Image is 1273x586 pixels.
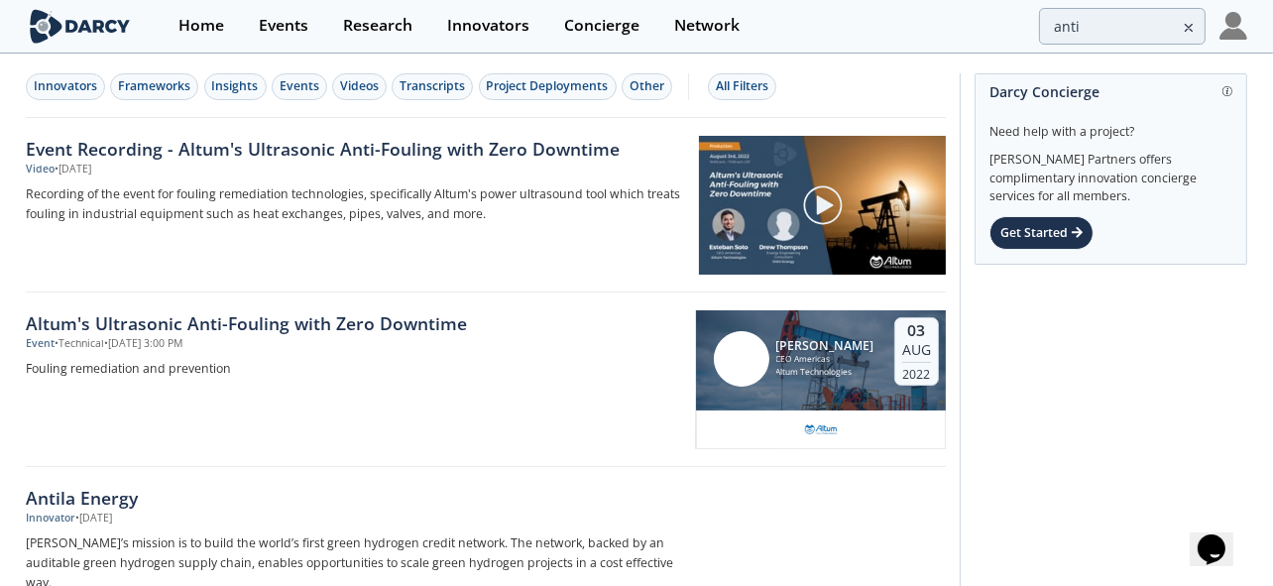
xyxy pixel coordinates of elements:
[1039,8,1206,45] input: Advanced Search
[989,141,1232,206] div: [PERSON_NAME] Partners offers complimentary innovation concierge services for all members.
[204,73,267,100] button: Insights
[392,73,473,100] button: Transcripts
[26,184,685,224] a: Recording of the event for fouling remediation technologies, specifically Altum's power ultrasoun...
[1219,12,1247,40] img: Profile
[1190,507,1253,566] iframe: chat widget
[26,511,75,527] div: Innovator
[75,511,112,527] div: • [DATE]
[340,77,379,95] div: Videos
[674,18,740,34] div: Network
[802,184,844,226] img: play-chapters-gray.svg
[55,162,91,177] div: • [DATE]
[212,77,259,95] div: Insights
[776,353,874,366] div: CEO Americas
[280,77,319,95] div: Events
[804,417,839,441] img: 1658854513203-altum%20tech.png
[989,74,1232,109] div: Darcy Concierge
[26,162,55,177] div: Video
[26,359,682,379] p: Fouling remediation and prevention
[55,336,182,352] div: • Technical • [DATE] 3:00 PM
[776,366,874,379] div: Altum Technologies
[902,321,931,341] div: 03
[178,18,224,34] div: Home
[26,73,105,100] button: Innovators
[479,73,617,100] button: Project Deployments
[776,339,874,353] div: [PERSON_NAME]
[714,331,769,387] img: Esteban Soto
[343,18,412,34] div: Research
[447,18,529,34] div: Innovators
[902,362,931,382] div: 2022
[1222,86,1233,97] img: information.svg
[622,73,672,100] button: Other
[630,77,664,95] div: Other
[989,216,1094,250] div: Get Started
[400,77,465,95] div: Transcripts
[34,77,97,95] div: Innovators
[989,109,1232,141] div: Need help with a project?
[564,18,639,34] div: Concierge
[259,18,308,34] div: Events
[272,73,327,100] button: Events
[26,336,55,352] div: Event
[26,485,682,511] div: Antila Energy
[487,77,609,95] div: Project Deployments
[708,73,776,100] button: All Filters
[846,488,943,515] img: Antila Energy
[26,310,682,336] div: Altum's Ultrasonic Anti-Fouling with Zero Downtime
[902,341,931,359] div: Aug
[332,73,387,100] button: Videos
[26,293,946,467] a: Altum's Ultrasonic Anti-Fouling with Zero Downtime Event •Technical•[DATE] 3:00 PM Fouling remedi...
[110,73,198,100] button: Frameworks
[26,136,685,162] a: Event Recording - Altum's Ultrasonic Anti-Fouling with Zero Downtime
[118,77,190,95] div: Frameworks
[26,9,134,44] img: logo-wide.svg
[716,77,768,95] div: All Filters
